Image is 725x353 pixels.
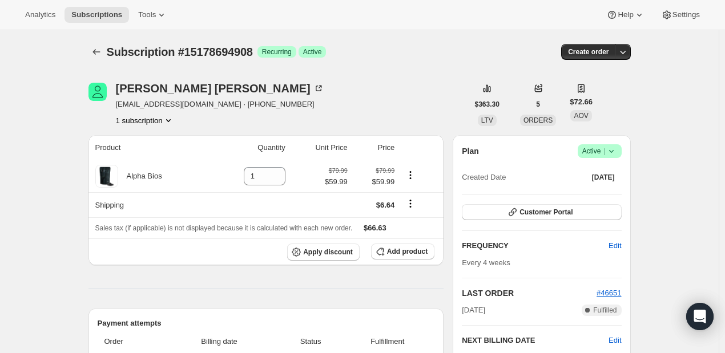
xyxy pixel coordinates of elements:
[599,7,651,23] button: Help
[387,247,428,256] span: Add product
[281,336,340,347] span: Status
[462,305,485,316] span: [DATE]
[371,244,434,259] button: Add product
[376,201,395,209] span: $6.64
[561,44,615,60] button: Create order
[475,100,500,109] span: $363.30
[25,10,55,19] span: Analytics
[568,47,609,56] span: Create order
[618,10,633,19] span: Help
[355,176,395,188] span: $59.99
[462,204,621,220] button: Customer Portal
[303,47,322,56] span: Active
[672,10,700,19] span: Settings
[98,318,435,329] h2: Payment attempts
[88,135,212,160] th: Product
[597,289,621,297] a: #46651
[462,145,479,157] h2: Plan
[609,240,621,251] span: Edit
[347,336,428,347] span: Fulfillment
[462,172,506,183] span: Created Date
[164,336,274,347] span: Billing date
[131,7,174,23] button: Tools
[325,176,348,188] span: $59.99
[88,44,104,60] button: Subscriptions
[686,303,714,330] div: Open Intercom Messenger
[287,244,360,261] button: Apply discount
[401,169,420,181] button: Product actions
[529,96,547,112] button: 5
[364,224,386,232] span: $66.63
[468,96,506,112] button: $363.30
[536,100,540,109] span: 5
[118,171,162,182] div: Alpha Bios
[65,7,129,23] button: Subscriptions
[593,306,617,315] span: Fulfilled
[462,240,609,251] h2: FREQUENCY
[570,96,593,108] span: $72.66
[585,169,622,185] button: [DATE]
[654,7,707,23] button: Settings
[116,99,324,110] span: [EMAIL_ADDRESS][DOMAIN_NAME] · [PHONE_NUMBER]
[289,135,351,160] th: Unit Price
[303,247,353,257] span: Apply discount
[211,135,289,160] th: Quantity
[116,115,174,126] button: Product actions
[95,224,353,232] span: Sales tax (if applicable) is not displayed because it is calculated with each new order.
[88,83,107,101] span: Beverly Honaker
[18,7,62,23] button: Analytics
[481,116,493,124] span: LTV
[597,287,621,299] button: #46651
[519,208,573,217] span: Customer Portal
[329,167,348,174] small: $79.99
[602,237,628,255] button: Edit
[88,192,212,217] th: Shipping
[462,287,597,299] h2: LAST ORDER
[462,335,609,346] h2: NEXT BILLING DATE
[116,83,324,94] div: [PERSON_NAME] [PERSON_NAME]
[603,147,605,156] span: |
[376,167,394,174] small: $79.99
[609,335,621,346] button: Edit
[262,47,292,56] span: Recurring
[592,173,615,182] span: [DATE]
[351,135,398,160] th: Price
[582,145,617,157] span: Active
[462,258,510,267] span: Every 4 weeks
[107,46,253,58] span: Subscription #15178694908
[138,10,156,19] span: Tools
[523,116,553,124] span: ORDERS
[401,197,420,210] button: Shipping actions
[71,10,122,19] span: Subscriptions
[574,112,588,120] span: AOV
